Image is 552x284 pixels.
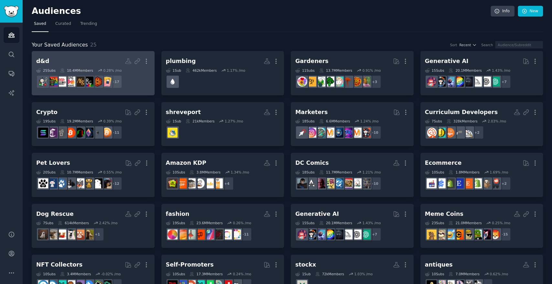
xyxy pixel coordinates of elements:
[342,128,352,138] img: SEO
[38,77,48,87] img: RPGdesign
[360,119,379,123] div: 1.24 % /mo
[177,178,187,188] img: KDP
[90,42,97,48] span: 25
[297,128,307,138] img: PPC
[32,6,491,16] h2: Audiences
[36,57,49,65] div: d&d
[74,77,84,87] img: lfg
[352,77,362,87] img: whatsthisplant
[481,77,491,87] img: OpenAI
[91,227,104,241] div: + 1
[195,229,205,239] img: AltFashion
[291,153,414,197] a: DC Comics18Subs11.7MMembers1.21% /mo+10comicswapcomicsdccomicscirclejerkDC_CinematiccomicbooksThe...
[295,68,315,73] div: 11 Sub s
[454,128,464,138] img: Training
[103,68,122,73] div: 0.28 % /mo
[420,51,543,95] a: Generative AI15Subs20.1MMembers1.43% /mo+7ChatGPTOpenAImidjourneyweirddalleGPT3StableDiffusionaiA...
[319,119,350,123] div: 6.6M Members
[454,77,464,87] img: GPT3
[481,229,491,239] img: SolanaMemeMoonshots
[36,119,56,123] div: 19 Sub s
[425,108,498,116] div: Curriculum Developers
[55,21,71,27] span: Curated
[352,229,362,239] img: OpenAI
[56,229,66,239] img: National_Pet_Adoption
[109,177,122,190] div: + 12
[166,272,185,276] div: 10 Sub s
[449,68,482,73] div: 20.1M Members
[92,128,103,138] img: ethereum
[83,128,93,138] img: ethtrader
[36,272,56,276] div: 10 Sub s
[103,119,122,123] div: 0.39 % /mo
[195,178,205,188] img: writing
[490,77,500,87] img: ChatGPT
[102,178,112,188] img: Dachshund
[231,229,241,239] img: coloranalysis_style
[168,128,178,138] img: shreveport
[36,261,82,269] div: NFT Collectors
[220,177,234,190] div: + 4
[324,178,334,188] img: comicbooks
[58,221,89,225] div: 614k Members
[463,128,473,138] img: homeschool
[34,21,46,27] span: Saved
[109,126,122,139] div: + 11
[213,229,223,239] img: DarkColorAnalysis
[60,272,91,276] div: 3.4M Members
[295,210,339,218] div: Generative AI
[518,6,543,17] a: New
[102,128,112,138] img: Bitcoin
[492,221,510,225] div: 0.25 % /mo
[368,227,381,241] div: + 7
[47,128,57,138] img: Crypto_Currency_News
[333,128,343,138] img: digital_marketing
[492,68,510,73] div: 1.43 % /mo
[78,19,99,32] a: Trending
[425,272,444,276] div: 10 Sub s
[166,119,181,123] div: 1 Sub
[92,77,103,87] img: FoundryVTT
[490,178,500,188] img: ecommerce
[161,102,284,146] a: shreveport1Sub21kMembers1.27% /moshreveport
[297,229,307,239] img: dalle2
[319,170,352,174] div: 11.7M Members
[490,272,508,276] div: 0.62 % /mo
[445,229,455,239] img: SolCoins
[161,204,284,248] a: fashion19Subs23.6MMembers0.26% /mo+11coloranalysis_styleKoreanColorAnalysisDarkColorAnalysisWinte...
[445,178,455,188] img: reviewmyshopify
[463,229,473,239] img: AltStreetBets
[92,178,103,188] img: greatpyrenees
[297,77,307,87] img: flowers
[459,43,471,47] span: Recent
[80,21,97,27] span: Trending
[238,227,252,241] div: + 11
[490,229,500,239] img: SHIBArmy
[342,229,352,239] img: midjourney
[213,178,223,188] img: authorskdp
[166,68,181,73] div: 1 Sub
[204,229,214,239] img: WinterColorAnalysis
[449,221,482,225] div: 21.0M Members
[83,229,93,239] img: NameMyDog
[189,170,220,174] div: 3.8M Members
[425,170,444,174] div: 10 Sub s
[472,229,482,239] img: AllCryptoBets
[189,272,222,276] div: 17.3M Members
[324,77,334,87] img: vegetablegardening
[454,178,464,188] img: EtsySellers
[295,261,316,269] div: stockx
[38,178,48,188] img: puppy101
[427,77,437,87] img: dalle2
[38,128,48,138] img: solana
[177,229,187,239] img: SpringColorAnalysis
[186,68,217,73] div: 462k Members
[166,261,214,269] div: Self-Promoters
[490,170,508,174] div: 1.69 % /mo
[166,170,185,174] div: 10 Sub s
[36,68,56,73] div: 25 Sub s
[454,229,464,239] img: CryptoMarsShots
[225,119,243,123] div: 1.27 % /mo
[74,229,84,239] img: AnimalRescue
[306,229,316,239] img: aiArt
